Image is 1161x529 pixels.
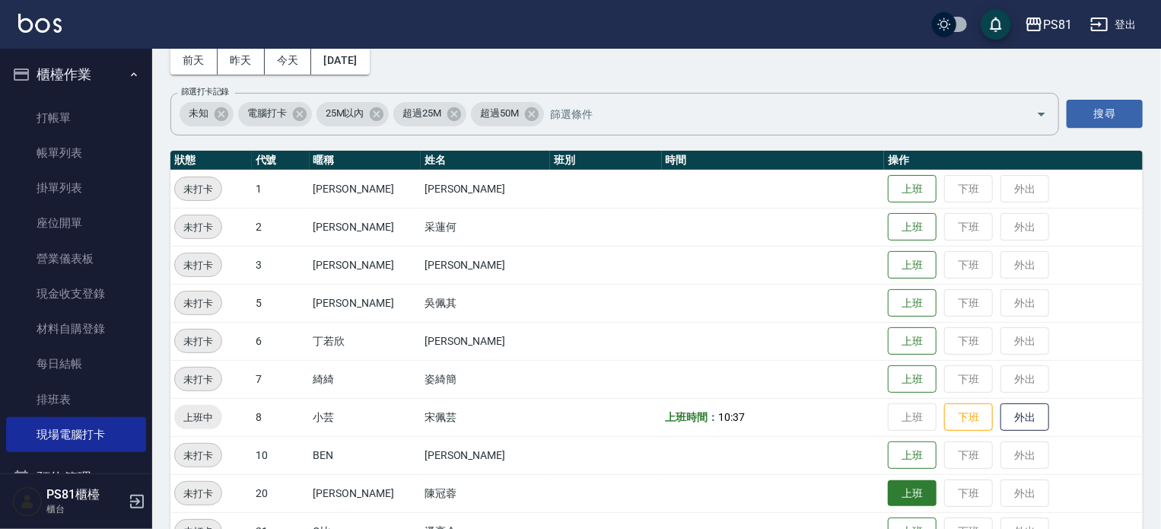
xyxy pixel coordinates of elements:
button: 上班 [888,365,937,394]
td: 姿綺簡 [421,360,550,398]
td: [PERSON_NAME] [310,246,421,284]
td: 6 [252,322,310,360]
th: 時間 [662,151,885,170]
button: 登出 [1084,11,1143,39]
td: [PERSON_NAME] [310,170,421,208]
span: 未打卡 [175,448,221,464]
div: 超過50M [471,102,544,126]
label: 篩選打卡記錄 [181,86,229,97]
button: 今天 [265,46,312,75]
td: [PERSON_NAME] [421,322,550,360]
td: 吳佩其 [421,284,550,322]
div: PS81 [1043,15,1072,34]
th: 暱稱 [310,151,421,170]
a: 每日結帳 [6,346,146,381]
span: 未打卡 [175,181,221,197]
div: 超過25M [393,102,466,126]
td: 10 [252,436,310,474]
td: [PERSON_NAME] [421,436,550,474]
span: 未打卡 [175,371,221,387]
th: 狀態 [170,151,252,170]
img: Logo [18,14,62,33]
a: 帳單列表 [6,135,146,170]
button: PS81 [1019,9,1078,40]
span: 未打卡 [175,486,221,502]
span: 未知 [180,106,218,121]
td: 8 [252,398,310,436]
button: 上班 [888,480,937,507]
img: Person [12,486,43,517]
span: 10:37 [718,411,745,423]
td: 5 [252,284,310,322]
th: 代號 [252,151,310,170]
button: Open [1029,102,1054,126]
td: 陳冠蓉 [421,474,550,512]
td: [PERSON_NAME] [310,284,421,322]
td: [PERSON_NAME] [421,170,550,208]
a: 現金收支登錄 [6,276,146,311]
p: 櫃台 [46,502,124,516]
a: 材料自購登錄 [6,311,146,346]
button: 上班 [888,213,937,241]
a: 掛單列表 [6,170,146,206]
button: 預約管理 [6,458,146,498]
div: 25M以內 [316,102,390,126]
td: [PERSON_NAME] [310,208,421,246]
span: 超過25M [393,106,450,121]
a: 現場電腦打卡 [6,417,146,452]
a: 打帳單 [6,100,146,135]
span: 未打卡 [175,295,221,311]
td: 20 [252,474,310,512]
span: 未打卡 [175,219,221,235]
span: 上班中 [174,409,222,425]
button: 搜尋 [1067,100,1143,128]
button: 上班 [888,289,937,317]
button: 昨天 [218,46,265,75]
b: 上班時間： [666,411,719,423]
button: 上班 [888,327,937,355]
td: 采蓮何 [421,208,550,246]
td: 丁若欣 [310,322,421,360]
td: BEN [310,436,421,474]
th: 姓名 [421,151,550,170]
button: 外出 [1000,403,1049,432]
th: 班別 [550,151,661,170]
button: save [981,9,1011,40]
h5: PS81櫃檯 [46,487,124,502]
a: 營業儀表板 [6,241,146,276]
button: [DATE] [311,46,369,75]
div: 電腦打卡 [238,102,312,126]
button: 上班 [888,175,937,203]
span: 25M以內 [316,106,374,121]
div: 未知 [180,102,234,126]
td: 宋佩芸 [421,398,550,436]
td: 7 [252,360,310,398]
span: 未打卡 [175,257,221,273]
input: 篩選條件 [546,100,1010,127]
td: [PERSON_NAME] [421,246,550,284]
a: 排班表 [6,382,146,417]
td: 小芸 [310,398,421,436]
td: 1 [252,170,310,208]
span: 電腦打卡 [238,106,296,121]
td: 綺綺 [310,360,421,398]
th: 操作 [884,151,1143,170]
td: 2 [252,208,310,246]
button: 上班 [888,441,937,470]
button: 上班 [888,251,937,279]
span: 超過50M [471,106,528,121]
button: 前天 [170,46,218,75]
td: 3 [252,246,310,284]
td: [PERSON_NAME] [310,474,421,512]
span: 未打卡 [175,333,221,349]
button: 下班 [944,403,993,432]
a: 座位開單 [6,206,146,241]
button: 櫃檯作業 [6,55,146,94]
